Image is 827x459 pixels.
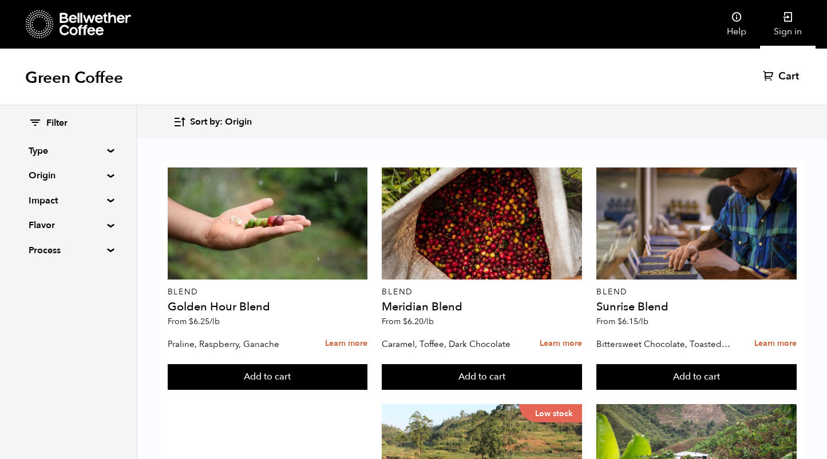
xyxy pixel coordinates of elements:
bdi: 6.20 [403,316,434,327]
a: Learn more [754,332,797,356]
bdi: 6.15 [618,316,648,327]
span: From [596,316,648,327]
span: $ [189,316,193,327]
h4: Golden Hour Blend [168,301,368,313]
span: From [168,316,220,327]
span: /lb [638,316,648,327]
button: Sort by: Origin [173,109,252,135]
h4: Sunrise Blend [596,301,797,313]
h1: Green Coffee [25,67,123,88]
span: Cart [778,70,799,83]
span: /lb [209,316,220,327]
summary: Process [29,244,108,257]
button: Add to cart [168,364,368,390]
span: $ [618,316,622,327]
p: Blend [168,288,368,296]
button: Add to cart [382,364,582,390]
p: Low stock [519,404,582,422]
p: Blend [596,288,797,296]
span: Sort by: Origin [190,116,252,129]
summary: Impact [29,194,108,207]
p: Caramel, Toffee, Dark Chocolate [382,336,518,353]
p: Bittersweet Chocolate, Toasted Marshmallow, Candied Orange, Praline [596,336,733,353]
span: From [382,316,434,327]
h4: Meridian Blend [382,301,582,313]
span: $ [403,316,407,327]
a: Cart [763,70,802,83]
p: Praline, Raspberry, Ganache [168,336,304,353]
span: /lb [424,316,434,327]
summary: Type [29,144,108,158]
bdi: 6.25 [189,316,220,327]
button: Add to cart [596,364,797,390]
summary: Flavor [29,218,108,232]
summary: Origin [29,169,108,182]
a: Learn more [540,332,582,356]
p: Blend [382,288,582,296]
a: Learn more [325,332,367,356]
span: Filter [46,117,68,130]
